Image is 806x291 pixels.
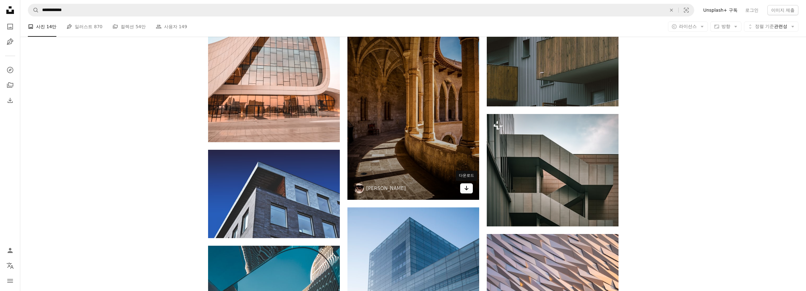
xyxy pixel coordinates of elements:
span: 54만 [136,23,146,30]
a: 홈 — Unsplash [4,4,16,18]
a: 갈색 콘크리트 기둥 [347,98,479,103]
button: 메뉴 [4,275,16,287]
img: Patrick Baum의 프로필로 이동 [354,183,364,193]
a: 회색 디지털 벽지 [487,275,619,281]
a: 다운로드 내역 [4,94,16,107]
button: 시각적 검색 [679,4,694,16]
a: 컬렉션 54만 [112,16,145,37]
button: 삭제 [664,4,678,16]
span: 정렬 기준 [755,24,774,29]
img: windowpanes at the building [208,150,340,238]
button: 라이선스 [668,22,708,32]
a: 로그인 [741,5,762,15]
button: 이미지 제출 [767,5,798,15]
a: 그 옆에 나선형 계단이 있는 고층 건물 [487,167,619,173]
a: 사용자 149 [156,16,187,37]
button: Unsplash 검색 [28,4,39,16]
span: 방향 [721,24,730,29]
span: 870 [94,23,103,30]
span: 관련성 [755,23,787,30]
button: 정렬 기준관련성 [744,22,798,32]
button: 언어 [4,259,16,272]
a: windowpanes at the building [208,191,340,197]
span: 149 [179,23,187,30]
span: 라이선스 [679,24,697,29]
a: 다운로드 [460,183,473,193]
img: 그 옆에 나선형 계단이 있는 고층 건물 [487,114,619,226]
a: 낮에는 흰색 콘크리트 건물 [208,51,340,57]
a: 일러스트 870 [67,16,102,37]
a: 탐색 [4,64,16,76]
a: 컬렉션 [4,79,16,92]
a: [PERSON_NAME] [366,185,406,192]
a: 사진 [4,20,16,33]
button: 방향 [710,22,741,32]
form: 사이트 전체에서 이미지 찾기 [28,4,694,16]
div: 다운로드 [456,171,477,181]
a: 일러스트 [4,35,16,48]
img: 갈색 콘크리트 기둥 [347,2,479,200]
a: Unsplash+ 구독 [699,5,741,15]
a: 로그인 / 가입 [4,244,16,257]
